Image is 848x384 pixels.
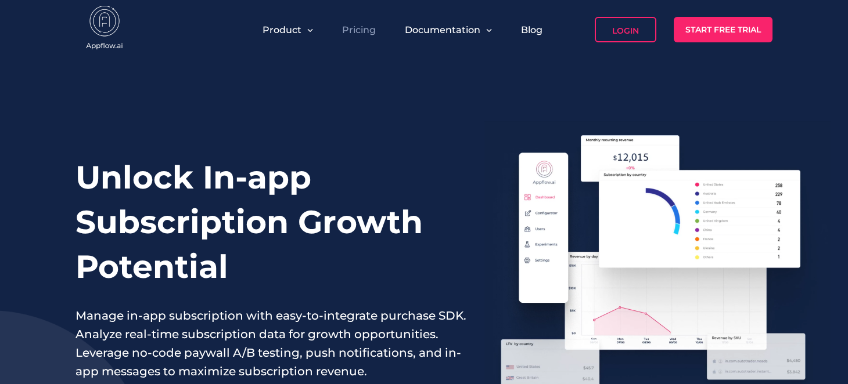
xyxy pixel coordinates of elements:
a: Pricing [342,24,376,35]
h1: Unlock In-app Subscription Growth Potential [76,155,467,289]
button: Documentation [405,24,492,35]
button: Product [263,24,313,35]
span: Documentation [405,24,480,35]
a: Start Free Trial [674,17,772,42]
a: Blog [521,24,542,35]
img: appflow.ai-logo [76,6,134,52]
p: Manage in-app subscription with easy-to-integrate purchase SDK. Analyze real-time subscription da... [76,306,467,381]
span: Product [263,24,301,35]
a: Login [595,17,656,42]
